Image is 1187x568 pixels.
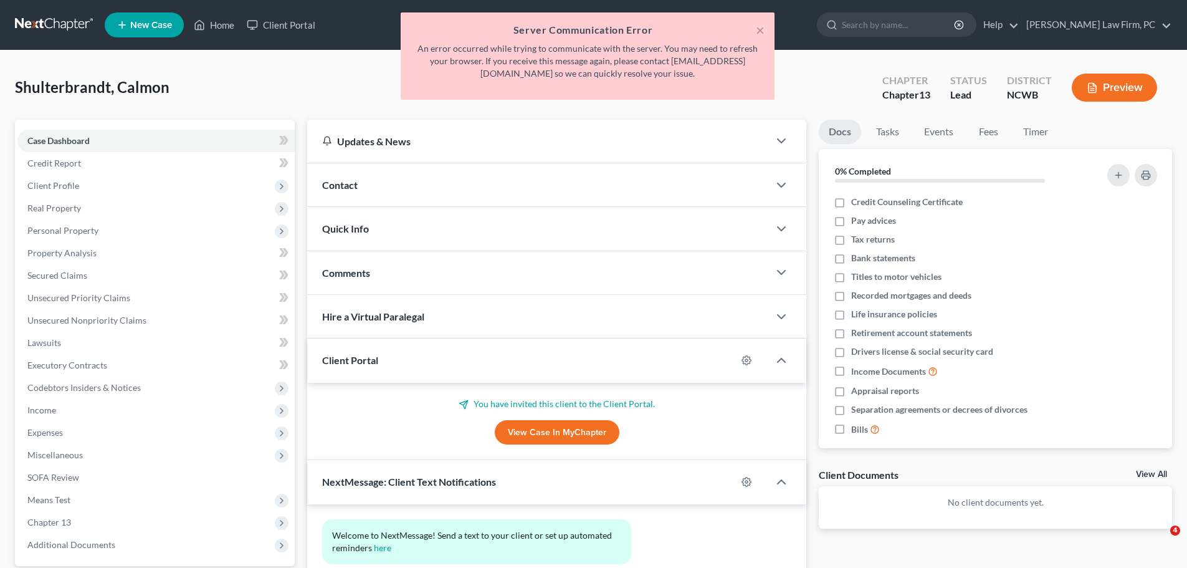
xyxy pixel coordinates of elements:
span: Real Property [27,203,81,213]
span: Client Profile [27,180,79,191]
a: Lawsuits [17,332,295,354]
span: Comments [322,267,370,279]
span: Case Dashboard [27,135,90,146]
span: Unsecured Priority Claims [27,292,130,303]
span: Expenses [27,427,63,438]
span: Credit Report [27,158,81,168]
span: Separation agreements or decrees of divorces [851,403,1027,416]
span: Tax returns [851,233,895,246]
span: Bills [851,423,868,436]
a: here [374,542,391,553]
a: Unsecured Priority Claims [17,287,295,309]
p: No client documents yet. [829,496,1162,509]
span: Executory Contracts [27,360,107,370]
a: Unsecured Nonpriority Claims [17,309,295,332]
a: Docs [819,120,861,144]
strong: 0% Completed [835,166,891,176]
span: Income [27,405,56,415]
iframe: Intercom live chat [1145,526,1175,556]
span: Bank statements [851,252,915,264]
span: Means Test [27,494,70,505]
a: Credit Report [17,152,295,175]
a: SOFA Review [17,466,295,489]
span: Client Portal [322,354,378,366]
button: × [756,22,765,37]
span: Additional Documents [27,539,115,550]
span: Pay advices [851,214,896,227]
span: Credit Counseling Certificate [851,196,963,208]
span: Drivers license & social security card [851,345,993,358]
a: Property Analysis [17,242,295,264]
span: Secured Claims [27,270,87,281]
span: Quick Info [322,223,369,234]
span: Personal Property [27,225,98,236]
span: Hire a Virtual Paralegal [322,310,424,322]
p: You have invited this client to the Client Portal. [322,398,791,410]
span: Lawsuits [27,337,61,348]
a: Case Dashboard [17,130,295,152]
span: Property Analysis [27,248,97,258]
span: NextMessage: Client Text Notifications [322,476,496,488]
span: SOFA Review [27,472,79,483]
a: View All [1136,470,1167,479]
a: Secured Claims [17,264,295,287]
span: Retirement account statements [851,327,972,339]
span: 4 [1170,526,1180,536]
a: View Case in MyChapter [495,420,619,445]
a: Fees [968,120,1008,144]
span: Unsecured Nonpriority Claims [27,315,146,325]
span: Chapter 13 [27,517,71,527]
a: Executory Contracts [17,354,295,377]
a: Timer [1013,120,1058,144]
span: Codebtors Insiders & Notices [27,382,141,393]
div: Client Documents [819,468,899,481]
span: Appraisal reports [851,385,919,397]
span: Welcome to NextMessage! Send a text to your client or set up automated reminders [332,530,614,553]
span: Miscellaneous [27,450,83,460]
span: Titles to motor vehicles [851,271,941,283]
a: Events [914,120,963,144]
span: Contact [322,179,358,191]
span: Recorded mortgages and deeds [851,289,971,302]
span: Life insurance policies [851,308,937,320]
div: Updates & News [322,135,754,148]
span: Income Documents [851,365,926,378]
h5: Server Communication Error [411,22,765,37]
p: An error occurred while trying to communicate with the server. You may need to refresh your brows... [411,42,765,80]
a: Tasks [866,120,909,144]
